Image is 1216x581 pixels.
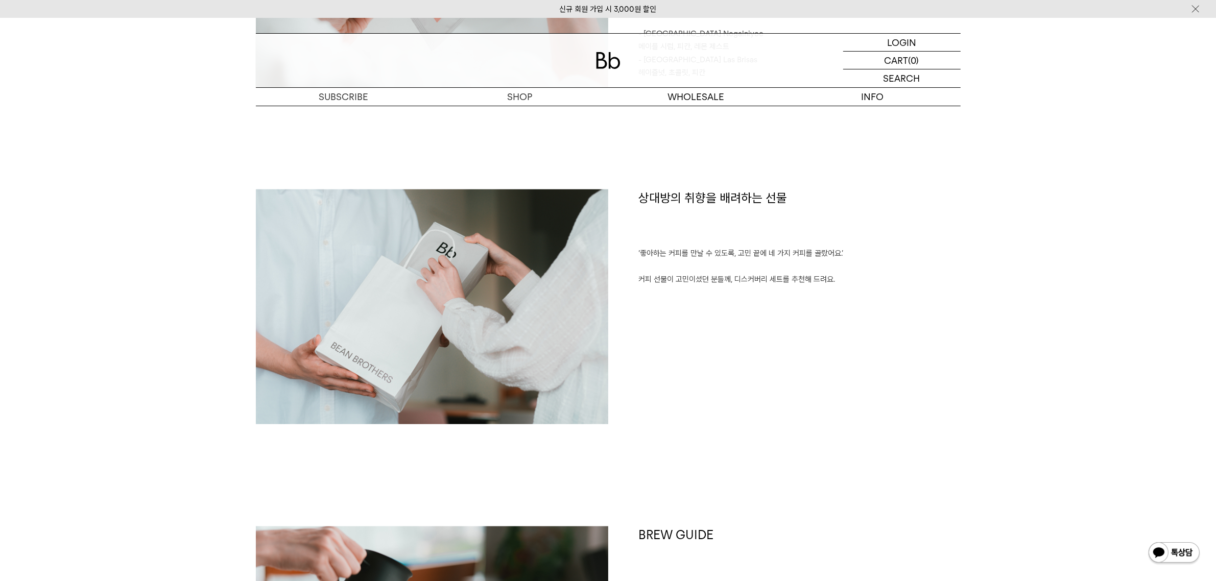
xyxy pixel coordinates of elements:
p: SEARCH [884,69,920,87]
p: 커피 선물이 고민이셨던 분들께, 디스커버리 세트를 추천해 드려요. [639,273,961,286]
p: WHOLESALE [608,88,784,106]
a: 신규 회원 가입 시 3,000원 할인 [560,5,657,14]
p: LOGIN [887,34,916,51]
a: SHOP [432,88,608,106]
p: INFO [784,88,961,106]
img: 로고 [596,52,621,69]
img: 카카오톡 채널 1:1 채팅 버튼 [1148,541,1201,566]
p: (0) [909,52,919,69]
h1: 상대방의 취향을 배려하는 선물 [639,189,961,248]
p: ‘좋아하는 커피를 만날 수 있도록, 고민 끝에 네 가지 커피를 골랐어요.’ [639,247,961,260]
a: CART (0) [843,52,961,69]
a: LOGIN [843,34,961,52]
img: 8ff91a5a7e0c33bec2580e625ae69876_211946.jpg [256,189,608,424]
a: SUBSCRIBE [256,88,432,106]
p: CART [885,52,909,69]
